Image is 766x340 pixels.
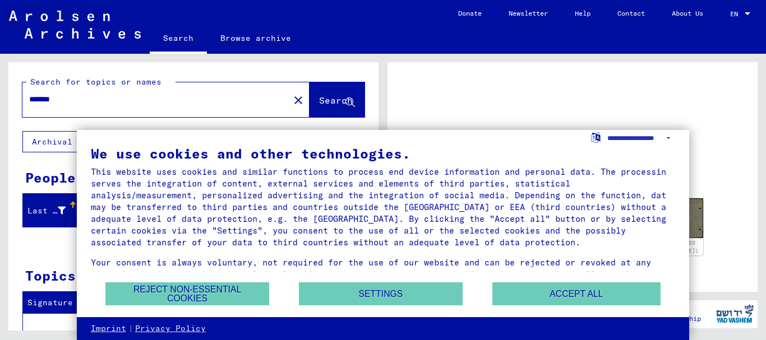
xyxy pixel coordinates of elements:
[730,10,742,18] span: EN
[91,147,676,160] div: We use cookies and other technologies.
[9,11,141,39] img: Arolsen_neg.svg
[25,266,76,286] div: Topics
[150,25,207,54] a: Search
[27,202,80,220] div: Last Name
[207,25,304,52] a: Browse archive
[319,95,353,106] span: Search
[714,300,756,328] img: yv_logo.png
[299,282,463,305] button: Settings
[23,195,77,226] mat-header-cell: Last Name
[27,294,103,312] div: Signature
[91,257,676,292] div: Your consent is always voluntary, not required for the use of our website and can be rejected or ...
[287,89,310,111] button: Clear
[91,323,126,334] a: Imprint
[27,205,66,217] div: Last Name
[22,131,141,152] button: Archival tree units
[310,82,364,117] button: Search
[135,323,206,334] a: Privacy Policy
[492,282,661,305] button: Accept all
[25,167,76,188] div: People
[91,166,676,248] div: This website uses cookies and similar functions to process end device information and personal da...
[105,282,269,305] button: Reject non-essential cookies
[30,77,161,87] mat-label: Search for topics or names
[292,94,305,107] mat-icon: close
[27,297,91,309] div: Signature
